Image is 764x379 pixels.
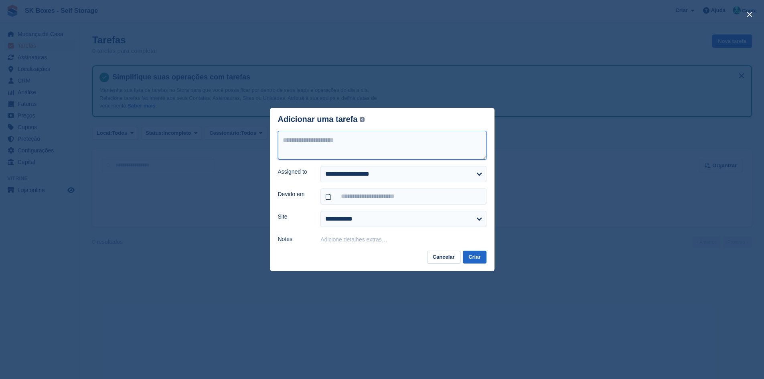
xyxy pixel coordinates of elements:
[278,190,311,199] label: Devido em
[320,236,387,243] button: Adicione detalhes extras…
[278,235,311,243] label: Notes
[278,168,311,176] label: Assigned to
[427,251,460,264] button: Cancelar
[278,115,365,124] div: Adicionar uma tarefa
[463,251,486,264] button: Criar
[360,117,365,122] img: icon-info-grey-7440780725fd019a000dd9b08b2336e03edf1995a4989e88bcd33f0948082b44.svg
[743,8,756,21] button: close
[278,213,311,221] label: Site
